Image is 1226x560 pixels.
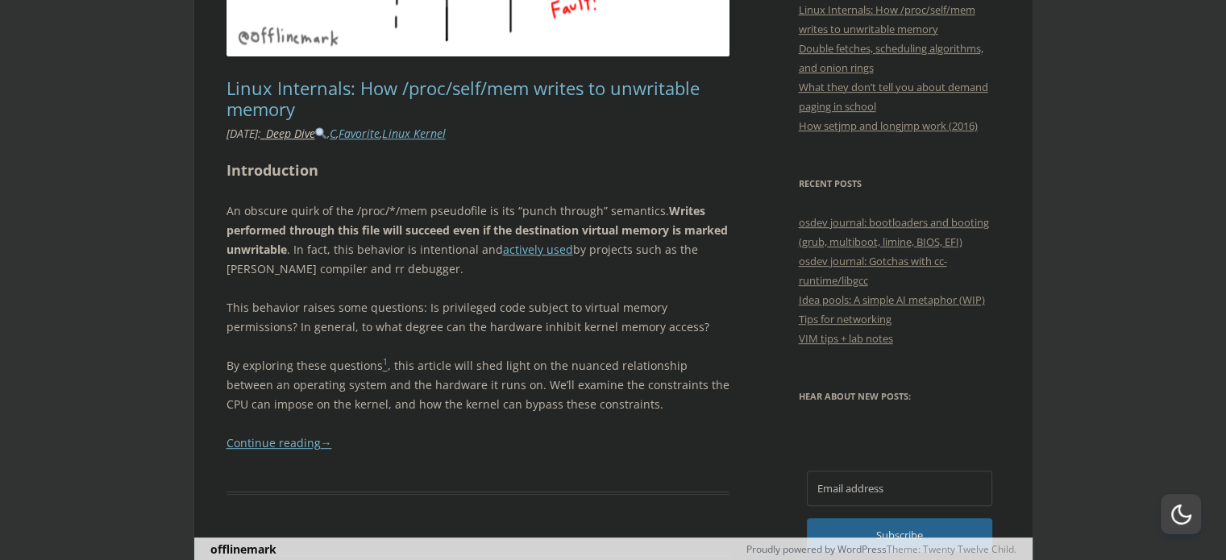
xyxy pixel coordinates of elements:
p: By exploring these questions , this article will shed light on the nuanced relationship between a... [226,356,730,414]
h2: Introduction [226,159,730,182]
a: _Deep Dive [261,126,328,141]
sup: 1 [383,356,388,367]
a: 1 [383,358,388,373]
button: Subscribe [807,518,992,552]
a: Tips for networking [799,312,891,326]
a: How setjmp and longjmp work (2016) [799,118,978,133]
input: Email address [807,471,992,506]
i: : , , , [226,126,446,141]
img: 🔍 [315,127,326,139]
p: This behavior raises some questions: Is privileged code subject to virtual memory permissions? In... [226,298,730,337]
a: Continue reading→ [226,435,332,450]
span: → [321,435,332,450]
a: C [330,126,336,141]
a: Favorite [339,126,380,141]
h3: Hear about new posts: [799,387,1000,406]
a: What they don’t tell you about demand paging in school [799,80,988,114]
h3: Recent Posts [799,174,1000,193]
a: Proudly powered by WordPress [746,542,887,556]
a: osdev journal: bootloaders and booting (grub, multiboot, limine, BIOS, EFI) [799,215,989,249]
a: offlinemark [210,541,276,557]
a: Idea pools: A simple AI metaphor (WIP) [799,292,985,307]
a: actively used [503,242,573,257]
a: Linux Internals: How /proc/self/mem writes to unwritable memory [226,76,700,121]
time: [DATE] [226,126,258,141]
a: Double fetches, scheduling algorithms, and onion rings [799,41,983,75]
a: Linux Internals: How /proc/self/mem writes to unwritable memory [799,2,975,36]
strong: Writes performed through this file will succeed even if the destination virtual memory is marked ... [226,203,728,257]
div: Theme: Twenty Twelve Child. [533,539,1016,559]
p: An obscure quirk of the /proc/*/mem pseudofile is its “punch through” semantics. . In fact, this ... [226,201,730,279]
a: osdev journal: Gotchas with cc-runtime/libgcc [799,254,947,288]
a: VIM tips + lab notes [799,331,893,346]
a: Linux Kernel [382,126,445,141]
